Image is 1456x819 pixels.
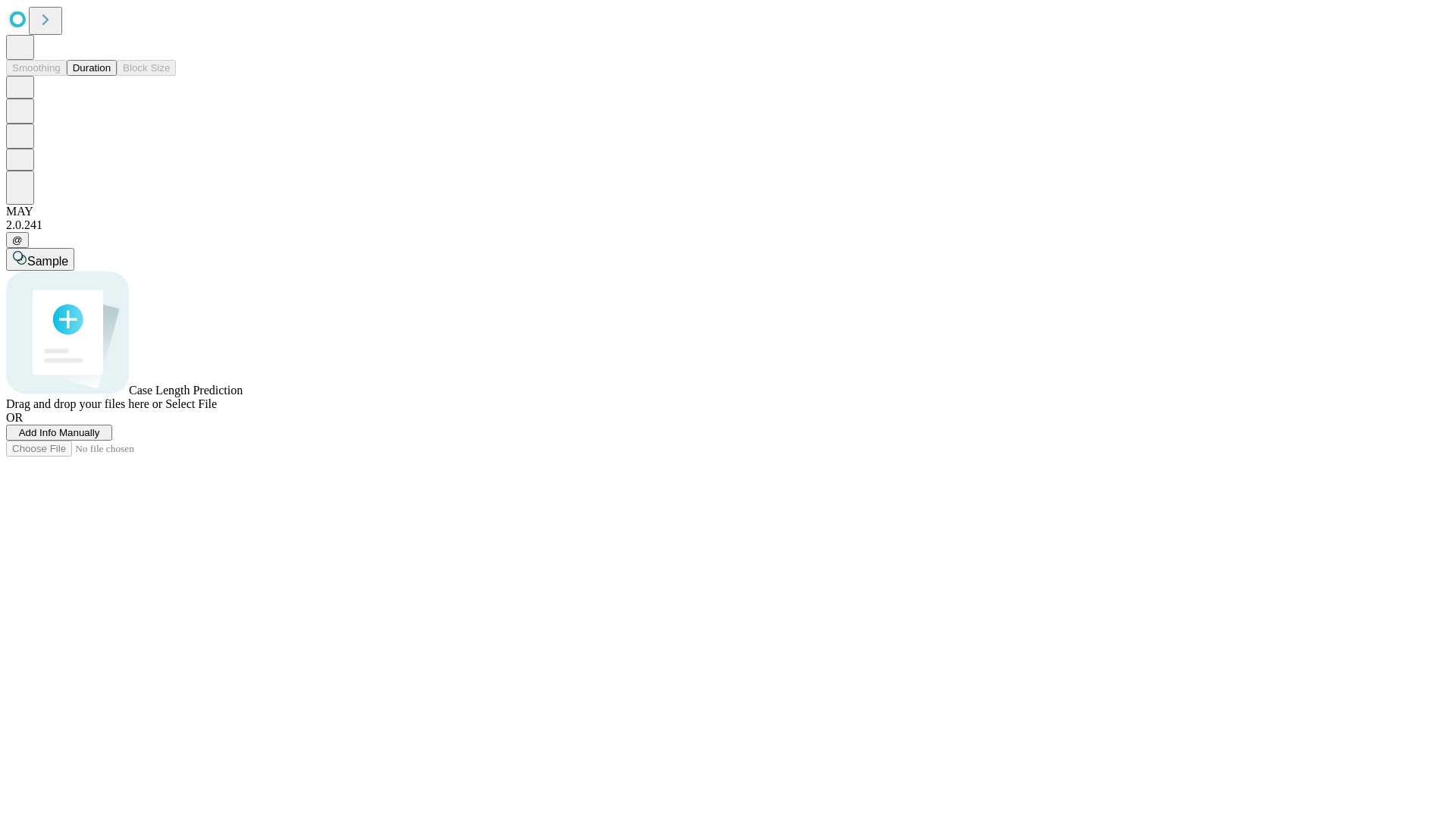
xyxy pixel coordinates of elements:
[6,205,1450,218] div: MAY
[165,397,217,410] span: Select File
[6,397,162,410] span: Drag and drop your files here or
[6,218,1450,232] div: 2.0.241
[129,384,243,397] span: Case Length Prediction
[6,232,29,248] button: @
[12,234,23,246] span: @
[6,411,23,424] span: OR
[6,425,112,441] button: Add Info Manually
[27,255,68,268] span: Sample
[6,248,74,271] button: Sample
[117,60,176,76] button: Block Size
[67,60,117,76] button: Duration
[19,427,100,438] span: Add Info Manually
[6,60,67,76] button: Smoothing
